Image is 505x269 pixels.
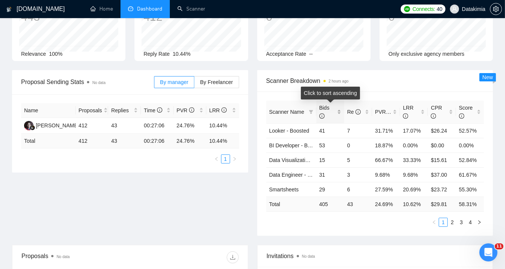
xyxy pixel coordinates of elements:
a: 1 [439,218,447,226]
span: No data [302,254,315,258]
td: $0.00 [428,138,456,153]
td: 17.07% [400,123,428,138]
td: 31 [316,167,344,182]
span: LRR [209,107,227,113]
a: Data Engineer - Boosted [269,172,327,178]
a: setting [490,6,502,12]
button: setting [490,3,502,15]
td: 412 [76,118,108,134]
span: LRR [403,105,413,119]
span: No data [92,81,105,85]
span: PVR [375,109,393,115]
button: left [212,154,221,164]
span: info-circle [319,113,325,119]
button: right [230,154,239,164]
td: 3 [344,167,372,182]
td: 9.68% [372,167,400,182]
td: 29 [316,182,344,197]
img: logo [6,3,12,15]
span: Re [347,109,361,115]
button: download [227,251,239,263]
span: Invitations [267,251,484,261]
span: right [232,157,237,161]
li: 2 [448,218,457,227]
img: gigradar-bm.png [30,125,35,130]
span: Reply Rate [143,51,169,57]
span: By Freelancer [200,79,233,85]
a: homeHome [90,6,113,12]
a: Smartsheets [269,186,299,193]
td: Total [21,134,76,148]
td: 24.76% [174,118,206,134]
span: info-circle [431,113,436,119]
span: No data [56,255,70,259]
td: 24.69 % [372,197,400,211]
span: Only exclusive agency members [389,51,465,57]
span: 10.44% [173,51,191,57]
td: 15 [316,153,344,167]
span: filter [307,106,315,118]
span: 40 [437,5,442,13]
span: Replies [111,106,132,115]
span: right [477,220,482,225]
a: BI Developer - Boosted [269,142,324,148]
span: info-circle [403,113,408,119]
a: Looker - Boosted [269,128,310,134]
td: 33.33% [400,153,428,167]
span: setting [490,6,502,12]
div: Click to sort ascending [301,87,360,99]
td: $26.24 [428,123,456,138]
button: left [430,218,439,227]
span: Acceptance Rate [266,51,307,57]
td: 0.00% [456,138,484,153]
td: 61.67% [456,167,484,182]
td: 52.57% [456,123,484,138]
span: info-circle [157,107,162,113]
th: Proposals [76,103,108,118]
span: CPR [431,105,442,119]
th: Name [21,103,76,118]
td: 43 [344,197,372,211]
td: 66.67% [372,153,400,167]
td: $23.72 [428,182,456,197]
a: 2 [448,218,456,226]
span: download [227,254,238,260]
td: 55.30% [456,182,484,197]
span: Time [144,107,162,113]
span: dashboard [128,6,133,11]
span: New [482,74,493,80]
span: Score [459,105,473,119]
td: 5 [344,153,372,167]
a: 4 [466,218,474,226]
td: 9.68% [400,167,428,182]
li: 1 [221,154,230,164]
td: 52.84% [456,153,484,167]
time: 2 hours ago [329,79,349,83]
td: 41 [316,123,344,138]
td: 24.76 % [174,134,206,148]
td: $ 29.81 [428,197,456,211]
img: SS [24,121,34,130]
td: 405 [316,197,344,211]
span: Bids [319,105,330,119]
td: 6 [344,182,372,197]
iframe: Intercom live chat [479,243,497,261]
li: Next Page [230,154,239,164]
span: left [214,157,219,161]
td: 7 [344,123,372,138]
td: $37.00 [428,167,456,182]
span: left [432,220,436,225]
span: Proposal Sending Stats [21,77,154,87]
span: Connects: [412,5,435,13]
span: -- [309,51,313,57]
span: user [452,6,457,12]
td: 43 [108,134,141,148]
th: Replies [108,103,141,118]
li: Previous Page [212,154,221,164]
a: Data Visualization + Bigquery - Boosted [269,157,362,163]
span: Dashboard [137,6,162,12]
td: 412 [76,134,108,148]
td: 58.31 % [456,197,484,211]
span: filter [309,110,313,114]
td: 10.44 % [206,134,239,148]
